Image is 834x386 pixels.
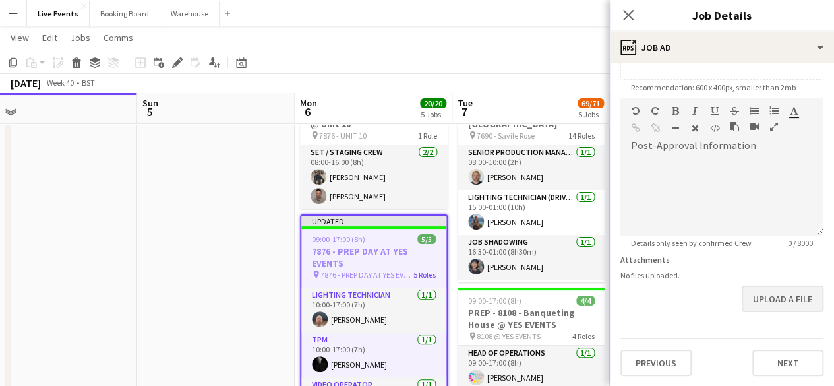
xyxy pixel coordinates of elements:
a: Edit [37,29,63,46]
button: Undo [631,106,640,116]
label: Attachments [620,255,670,265]
a: View [5,29,34,46]
app-card-role: Set / Staging Crew2/208:00-16:00 (8h)[PERSON_NAME][PERSON_NAME] [300,145,448,209]
span: 14 Roles [568,131,595,141]
span: 1 Role [418,131,437,141]
button: Insert video [750,121,759,132]
button: Clear Formatting [690,123,700,133]
button: Strikethrough [730,106,739,116]
span: Tue [458,97,473,109]
button: Warehouse [160,1,220,26]
h3: PREP - 8108 - Banqueting House @ YES EVENTS [458,307,605,331]
button: HTML Code [710,123,719,133]
app-card-role: Lighting Technician (Driver)1/115:00-01:00 (10h)[PERSON_NAME] [458,190,605,235]
span: Comms [104,32,133,44]
button: Text Color [789,106,798,116]
app-card-role: Job Shadowing1/116:30-01:00 (8h30m)[PERSON_NAME] [458,235,605,280]
app-card-role: Senior Production Manager1/108:00-10:00 (2h)[PERSON_NAME] [458,145,605,190]
button: Unordered List [750,106,759,116]
button: Underline [710,106,719,116]
span: Recommendation: 600 x 400px, smaller than 2mb [620,82,806,92]
button: Live Events [27,1,90,26]
button: Booking Board [90,1,160,26]
app-card-role: Crew Chief1/1 [458,280,605,325]
span: View [11,32,29,44]
button: Fullscreen [769,121,779,132]
span: Jobs [71,32,90,44]
span: 6 [298,104,317,119]
span: Sun [142,97,158,109]
button: Redo [651,106,660,116]
span: 09:00-17:00 (8h) [468,296,521,306]
button: Upload a file [742,286,823,312]
span: 7 [456,104,473,119]
button: Paste as plain text [730,121,739,132]
button: Previous [620,350,692,376]
span: 7876 - PREP DAY AT YES EVENTS [320,270,413,280]
button: Horizontal Line [670,123,680,133]
span: 7876 - UNIT 10 [319,131,367,141]
div: BST [82,78,95,88]
div: Job Ad [610,32,834,63]
button: Bold [670,106,680,116]
app-job-card: 08:00-01:30 (17h30m) (Wed)21/217690 - Savile Rose @ [GEOGRAPHIC_DATA] 7690 - Savile Rose14 RolesS... [458,87,605,282]
app-job-card: 08:00-16:00 (8h)2/2PREP - 7876 - [PERSON_NAME] @ Unit 10 7876 - UNIT 101 RoleSet / Staging Crew2/... [300,87,448,209]
a: Jobs [65,29,96,46]
span: 5/5 [417,234,436,244]
div: 5 Jobs [578,110,603,119]
h3: Job Details [610,7,834,24]
div: No files uploaded. [620,271,823,280]
span: Details only seen by confirmed Crew [620,238,762,248]
button: Ordered List [769,106,779,116]
div: 5 Jobs [421,110,446,119]
span: 09:00-17:00 (8h) [312,234,365,244]
button: Next [752,350,823,376]
button: Italic [690,106,700,116]
span: Week 40 [44,78,76,88]
span: 0 / 8000 [777,238,823,248]
span: 8108 @ YES EVENTS [477,331,541,341]
span: 69/71 [578,98,604,108]
div: Updated [301,216,446,226]
span: Mon [300,97,317,109]
h3: 7876 - PREP DAY AT YES EVENTS [301,245,446,269]
app-card-role: TPM1/110:00-17:00 (7h)[PERSON_NAME] [301,333,446,377]
div: [DATE] [11,77,41,90]
span: Edit [42,32,57,44]
span: 4/4 [576,296,595,306]
app-card-role: Lighting Technician1/110:00-17:00 (7h)[PERSON_NAME] [301,288,446,333]
span: 5 [140,104,158,119]
span: 20/20 [420,98,446,108]
span: 5 Roles [413,270,436,280]
span: 7690 - Savile Rose [477,131,535,141]
span: 4 Roles [572,331,595,341]
a: Comms [98,29,138,46]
